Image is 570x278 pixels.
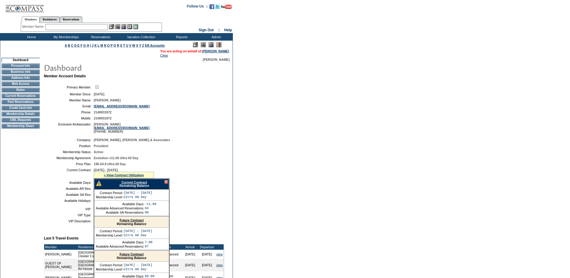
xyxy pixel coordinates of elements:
[145,202,156,206] td: -11.00
[123,191,152,195] td: [DATE] - [DATE]
[120,218,144,222] a: Future Contract
[46,138,91,142] td: Company:
[96,240,144,244] td: Available Days:
[2,69,40,74] td: Business Info
[22,24,45,29] div: Member Name:
[139,44,141,47] a: Y
[77,244,163,250] td: Residence
[145,206,156,210] td: 84
[96,195,123,199] td: Membership Level:
[142,44,144,47] a: Z
[46,213,91,217] td: VIP Type:
[46,144,91,148] td: Position:
[164,33,198,41] td: Reports
[96,181,102,186] img: There are insufficient days and/or tokens to cover this reservation
[209,4,214,9] img: Become our fan on Facebook
[81,44,83,47] a: F
[94,138,170,142] span: [PERSON_NAME], [PERSON_NAME] & Associates
[117,44,119,47] a: R
[2,88,40,92] td: Notes
[94,162,126,166] span: 195-54.9 Ultra 60 Day
[132,44,135,47] a: W
[127,24,132,29] img: Reservations
[46,84,91,90] td: Primary Member:
[96,245,144,248] td: Available Advanced Reservations:
[71,44,73,47] a: C
[46,92,91,96] td: Member Since:
[46,110,91,114] td: Phone:
[96,191,123,195] td: Contract Period:
[117,33,164,41] td: Vacation Collection
[218,28,220,32] span: ::
[94,150,103,154] span: Active
[123,229,152,233] td: [DATE] - [DATE]
[136,44,138,47] a: X
[182,244,199,250] td: Arrival
[209,6,214,10] a: Become our fan on Facebook
[46,162,91,166] td: Price Plan:
[145,44,165,47] a: ER Accounts
[109,24,114,29] img: b_edit.gif
[163,250,181,259] td: Advanced
[87,44,89,47] a: H
[44,250,77,259] td: [PERSON_NAME]
[94,168,118,172] span: [DATE] - [DATE]
[199,250,215,259] td: [DATE]
[104,44,106,47] a: N
[94,217,169,228] div: Remaining Balance
[203,58,230,61] span: [PERSON_NAME]
[145,240,153,244] td: 7.00
[221,5,232,9] img: Subscribe to our YouTube Channel
[98,44,99,47] a: L
[94,251,169,262] div: Remaining Balance
[44,236,78,240] b: Last 5 Travel Events
[96,274,144,278] td: Available Days:
[193,42,198,47] img: Edit Mode
[163,244,181,250] td: Type
[123,263,152,267] td: [DATE] - [DATE]
[96,206,144,210] td: Available Advanced Reservations:
[46,193,91,196] td: Available SA Res:
[115,24,120,29] img: View
[215,6,220,10] a: Follow us on Twitter
[48,33,83,41] td: My Memberships
[94,92,104,96] span: [DATE]
[199,259,215,271] td: [DATE]
[187,4,208,11] td: Follow Us ::
[133,24,138,29] img: b_calculator.gif
[46,122,91,133] td: Exclusive Ambassador:
[182,259,199,271] td: [DATE]
[126,44,128,47] a: U
[123,233,152,237] td: Ultra 60 Day
[120,252,144,256] a: Future Contract
[94,110,111,114] span: 2148931872
[94,98,120,102] span: [PERSON_NAME]
[2,82,40,86] td: Web Access
[198,33,233,41] td: Admin
[120,44,122,47] a: S
[83,33,117,41] td: Reservations
[94,126,150,130] a: [EMAIL_ADDRESS][DOMAIN_NAME]
[94,144,108,148] span: President
[74,44,77,47] a: D
[2,124,40,128] td: Membership Share
[46,98,91,102] td: Member Name:
[2,106,40,110] td: Credit Card Info
[199,244,215,250] td: Departure
[78,44,80,47] a: E
[46,219,91,223] td: VIP Description:
[199,28,214,32] a: Sign Out
[129,44,131,47] a: V
[94,156,139,160] span: Evolution v11.06 Ultra 60 Day
[96,263,123,267] td: Contract Period:
[77,259,163,271] td: [GEOGRAPHIC_DATA], [US_STATE] - [GEOGRAPHIC_DATA], [US_STATE] Art House
[123,44,125,47] a: T
[201,42,206,47] img: View Mode
[2,76,40,80] td: Address Info
[46,104,91,108] td: Email:
[145,245,153,248] td: 87
[65,44,67,47] a: A
[216,252,223,256] a: view
[123,267,152,271] td: Ultra 60 Day
[182,250,199,259] td: [DATE]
